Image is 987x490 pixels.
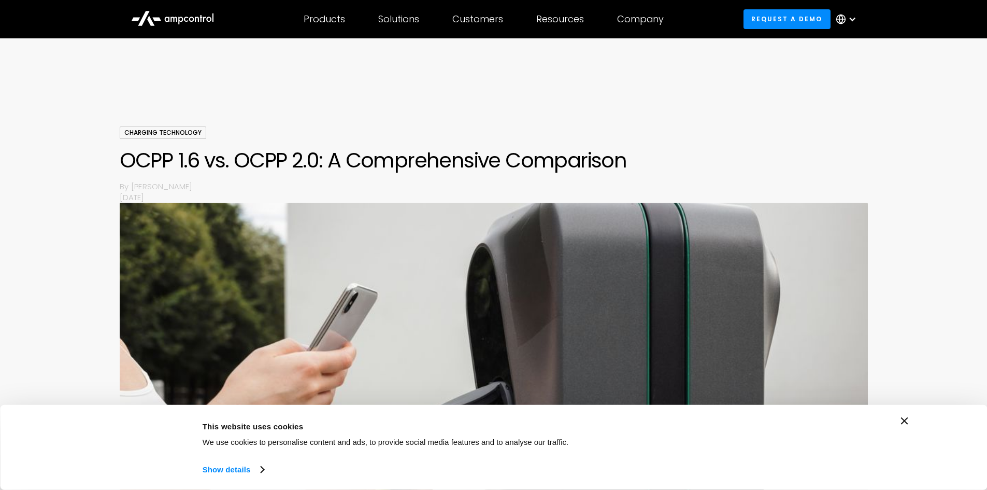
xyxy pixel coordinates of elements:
div: Company [617,13,664,25]
a: Show details [203,462,264,478]
p: [DATE] [120,192,868,203]
div: Charging Technology [120,127,206,139]
span: We use cookies to personalise content and ads, to provide social media features and to analyse ou... [203,438,569,446]
div: Resources [536,13,584,25]
div: Customers [452,13,503,25]
button: Close banner [901,417,908,425]
div: Solutions [378,13,419,25]
a: Request a demo [743,9,831,29]
div: This website uses cookies [203,420,710,432]
div: Products [304,13,345,25]
p: By [120,181,131,192]
h1: OCPP 1.6 vs. OCPP 2.0: A Comprehensive Comparison [120,148,868,173]
button: Okay [734,417,882,447]
p: [PERSON_NAME] [131,181,868,192]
